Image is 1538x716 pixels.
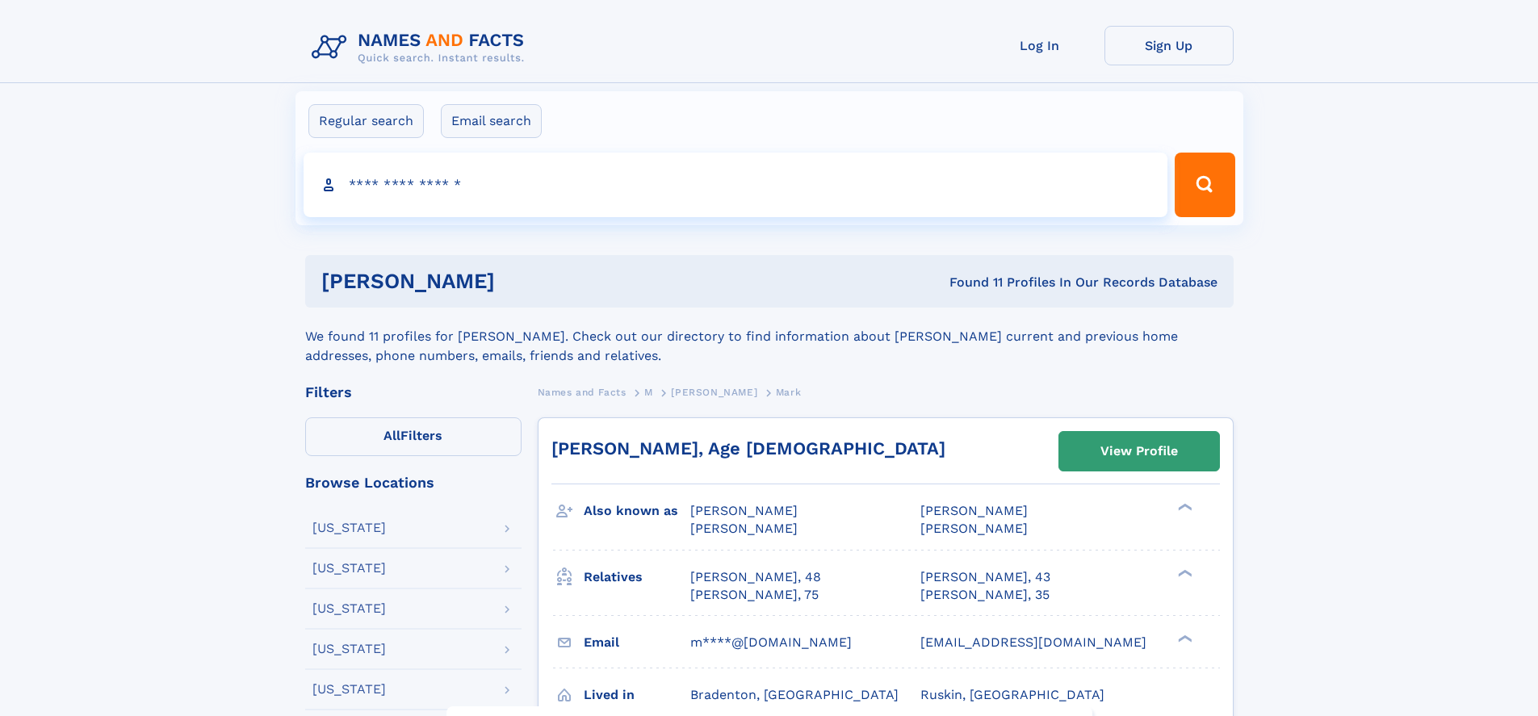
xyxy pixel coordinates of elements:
div: Found 11 Profiles In Our Records Database [722,274,1217,291]
label: Email search [441,104,542,138]
span: [PERSON_NAME] [671,387,757,398]
label: Regular search [308,104,424,138]
span: [PERSON_NAME] [920,503,1028,518]
div: [US_STATE] [312,602,386,615]
a: Log In [975,26,1104,65]
span: All [383,428,400,443]
div: Filters [305,385,522,400]
a: Names and Facts [538,382,627,402]
h3: Email [584,629,690,656]
div: ❯ [1174,567,1193,578]
span: M [644,387,653,398]
a: View Profile [1059,432,1219,471]
div: [US_STATE] [312,683,386,696]
a: Sign Up [1104,26,1234,65]
input: search input [304,153,1168,217]
button: Search Button [1175,153,1234,217]
a: [PERSON_NAME], 43 [920,568,1050,586]
div: ❯ [1174,502,1193,513]
span: Bradenton, [GEOGRAPHIC_DATA] [690,687,899,702]
a: [PERSON_NAME], Age [DEMOGRAPHIC_DATA] [551,438,945,458]
span: [PERSON_NAME] [920,521,1028,536]
a: [PERSON_NAME] [671,382,757,402]
label: Filters [305,417,522,456]
div: [US_STATE] [312,643,386,655]
a: [PERSON_NAME], 75 [690,586,819,604]
span: [PERSON_NAME] [690,521,798,536]
span: Ruskin, [GEOGRAPHIC_DATA] [920,687,1104,702]
a: [PERSON_NAME], 35 [920,586,1050,604]
span: Mark [776,387,801,398]
div: [US_STATE] [312,562,386,575]
span: [PERSON_NAME] [690,503,798,518]
h3: Lived in [584,681,690,709]
div: We found 11 profiles for [PERSON_NAME]. Check out our directory to find information about [PERSON... [305,308,1234,366]
div: [US_STATE] [312,521,386,534]
a: [PERSON_NAME], 48 [690,568,821,586]
div: ❯ [1174,633,1193,643]
h3: Also known as [584,497,690,525]
h3: Relatives [584,563,690,591]
a: M [644,382,653,402]
h1: [PERSON_NAME] [321,271,723,291]
span: [EMAIL_ADDRESS][DOMAIN_NAME] [920,634,1146,650]
div: Browse Locations [305,475,522,490]
img: Logo Names and Facts [305,26,538,69]
div: View Profile [1100,433,1178,470]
